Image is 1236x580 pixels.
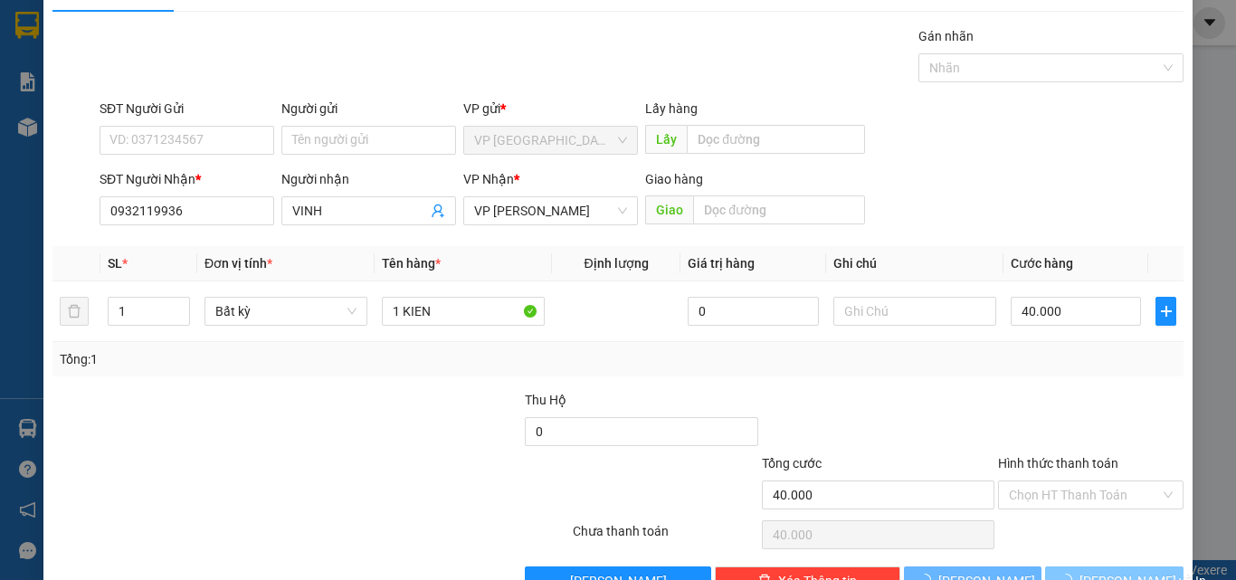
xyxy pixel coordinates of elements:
[100,169,274,189] div: SĐT Người Nhận
[152,69,249,83] b: [DOMAIN_NAME]
[998,456,1118,471] label: Hình thức thanh toán
[23,117,102,202] b: [PERSON_NAME]
[762,456,822,471] span: Tổng cước
[688,297,818,326] input: 0
[204,256,272,271] span: Đơn vị tính
[645,172,703,186] span: Giao hàng
[584,256,648,271] span: Định lượng
[474,197,627,224] span: VP Phan Thiết
[117,26,174,174] b: BIÊN NHẬN GỬI HÀNG HÓA
[431,204,445,218] span: user-add
[525,393,566,407] span: Thu Hộ
[60,297,89,326] button: delete
[833,297,996,326] input: Ghi Chú
[463,172,514,186] span: VP Nhận
[688,256,755,271] span: Giá trị hàng
[645,195,693,224] span: Giao
[281,99,456,119] div: Người gửi
[152,86,249,109] li: (c) 2017
[693,195,865,224] input: Dọc đường
[60,349,479,369] div: Tổng: 1
[645,101,698,116] span: Lấy hàng
[382,297,545,326] input: VD: Bàn, Ghế
[474,127,627,154] span: VP Sài Gòn
[645,125,687,154] span: Lấy
[108,256,122,271] span: SL
[100,99,274,119] div: SĐT Người Gửi
[1156,304,1175,319] span: plus
[687,125,865,154] input: Dọc đường
[196,23,240,66] img: logo.jpg
[571,521,760,553] div: Chưa thanh toán
[281,169,456,189] div: Người nhận
[215,298,357,325] span: Bất kỳ
[1011,256,1073,271] span: Cước hàng
[826,246,1003,281] th: Ghi chú
[1155,297,1176,326] button: plus
[463,99,638,119] div: VP gửi
[918,29,974,43] label: Gán nhãn
[382,256,441,271] span: Tên hàng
